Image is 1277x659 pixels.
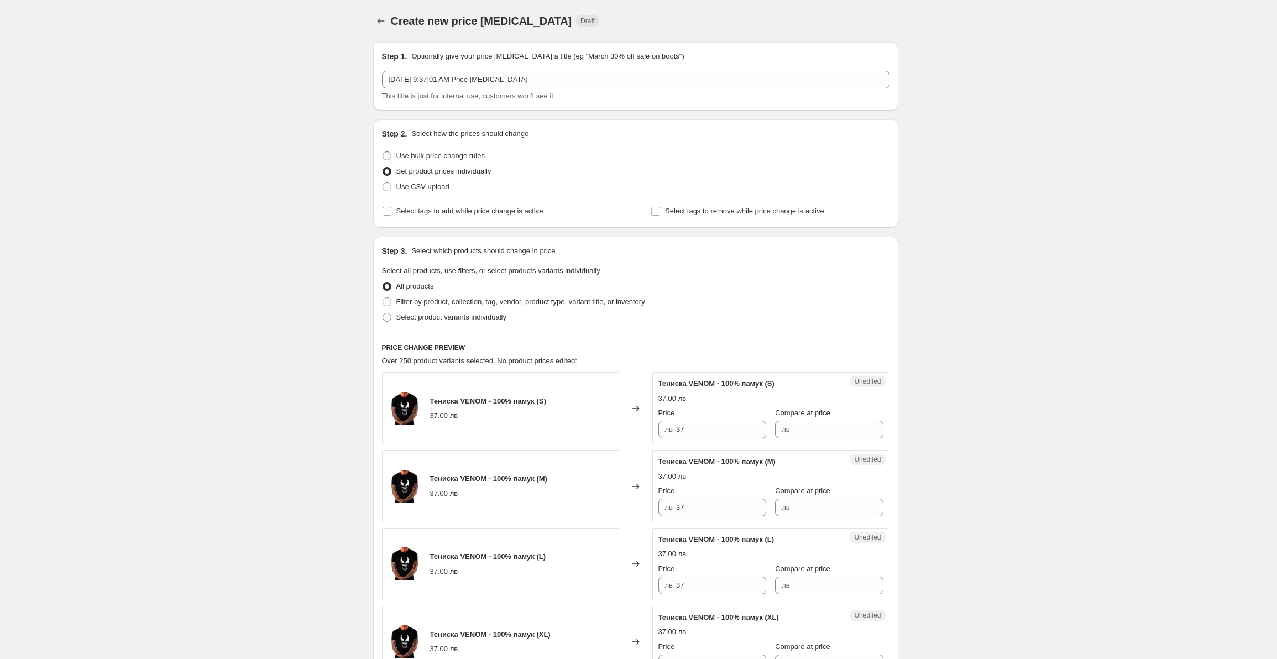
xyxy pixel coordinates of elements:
div: 37.00 лв [430,488,458,499]
span: Тениска VENOM - 100% памук (M) [658,457,776,466]
span: Unedited [854,533,881,542]
span: Тениска VENOM - 100% памук (XL) [658,613,779,621]
span: Compare at price [775,564,830,573]
h6: PRICE CHANGE PREVIEW [382,343,889,352]
span: Set product prices individually [396,167,491,175]
span: Compare at price [775,487,830,495]
h2: Step 1. [382,51,407,62]
span: Filter by product, collection, tag, vendor, product type, variant title, or inventory [396,297,645,306]
span: Unedited [854,455,881,464]
span: Unedited [854,377,881,386]
span: Draft [580,17,595,25]
span: лв [665,503,673,511]
div: 37.00 лв [430,644,458,655]
span: This title is just for internal use, customers won't see it [382,92,553,100]
span: Тениска VENOM - 100% памук (L) [658,535,774,543]
input: 30% off holiday sale [382,71,889,88]
div: 37.00 лв [658,471,687,482]
span: лв [782,581,790,589]
div: 37.00 лв [658,393,687,404]
span: Use CSV upload [396,182,449,191]
span: лв [782,503,790,511]
span: лв [665,581,673,589]
span: Select tags to remove while price change is active [665,207,824,215]
img: teniska-venom-100--pamuk-image_5c502deb3a495_1280x1280_2d74be7d-d94a-4144-97eb-4b4020e40aa0_80x.jpg [388,625,421,658]
span: Unedited [854,611,881,620]
div: 37.00 лв [430,410,458,421]
h2: Step 2. [382,128,407,139]
span: Compare at price [775,409,830,417]
p: Optionally give your price [MEDICAL_DATA] a title (eg "March 30% off sale on boots") [411,51,684,62]
div: 37.00 лв [658,626,687,637]
span: Select tags to add while price change is active [396,207,543,215]
p: Select how the prices should change [411,128,528,139]
span: лв [782,425,790,433]
span: Тениска VENOM - 100% памук (L) [430,552,546,561]
img: teniska-venom-100--pamuk-image_5c502deb3a495_1280x1280_2d74be7d-d94a-4144-97eb-4b4020e40aa0_80x.jpg [388,547,421,580]
button: Price change jobs [373,13,389,29]
span: Тениска VENOM - 100% памук (XL) [430,630,551,639]
span: Тениска VENOM - 100% памук (S) [658,379,774,388]
span: Тениска VENOM - 100% памук (M) [430,474,547,483]
span: Select product variants individually [396,313,506,321]
span: Select all products, use filters, or select products variants individually [382,266,600,275]
div: 37.00 лв [430,566,458,577]
span: All products [396,282,434,290]
div: 37.00 лв [658,548,687,559]
span: Price [658,487,675,495]
span: Price [658,564,675,573]
h2: Step 3. [382,245,407,257]
span: Create new price [MEDICAL_DATA] [391,15,572,27]
img: teniska-venom-100--pamuk-image_5c502deb3a495_1280x1280_2d74be7d-d94a-4144-97eb-4b4020e40aa0_80x.jpg [388,470,421,503]
span: Тениска VENOM - 100% памук (S) [430,397,546,405]
span: Price [658,642,675,651]
span: Compare at price [775,642,830,651]
span: Use bulk price change rules [396,151,485,160]
img: teniska-venom-100--pamuk-image_5c502deb3a495_1280x1280_2d74be7d-d94a-4144-97eb-4b4020e40aa0_80x.jpg [388,392,421,425]
span: лв [665,425,673,433]
span: Over 250 product variants selected. No product prices edited: [382,357,577,365]
p: Select which products should change in price [411,245,555,257]
span: Price [658,409,675,417]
